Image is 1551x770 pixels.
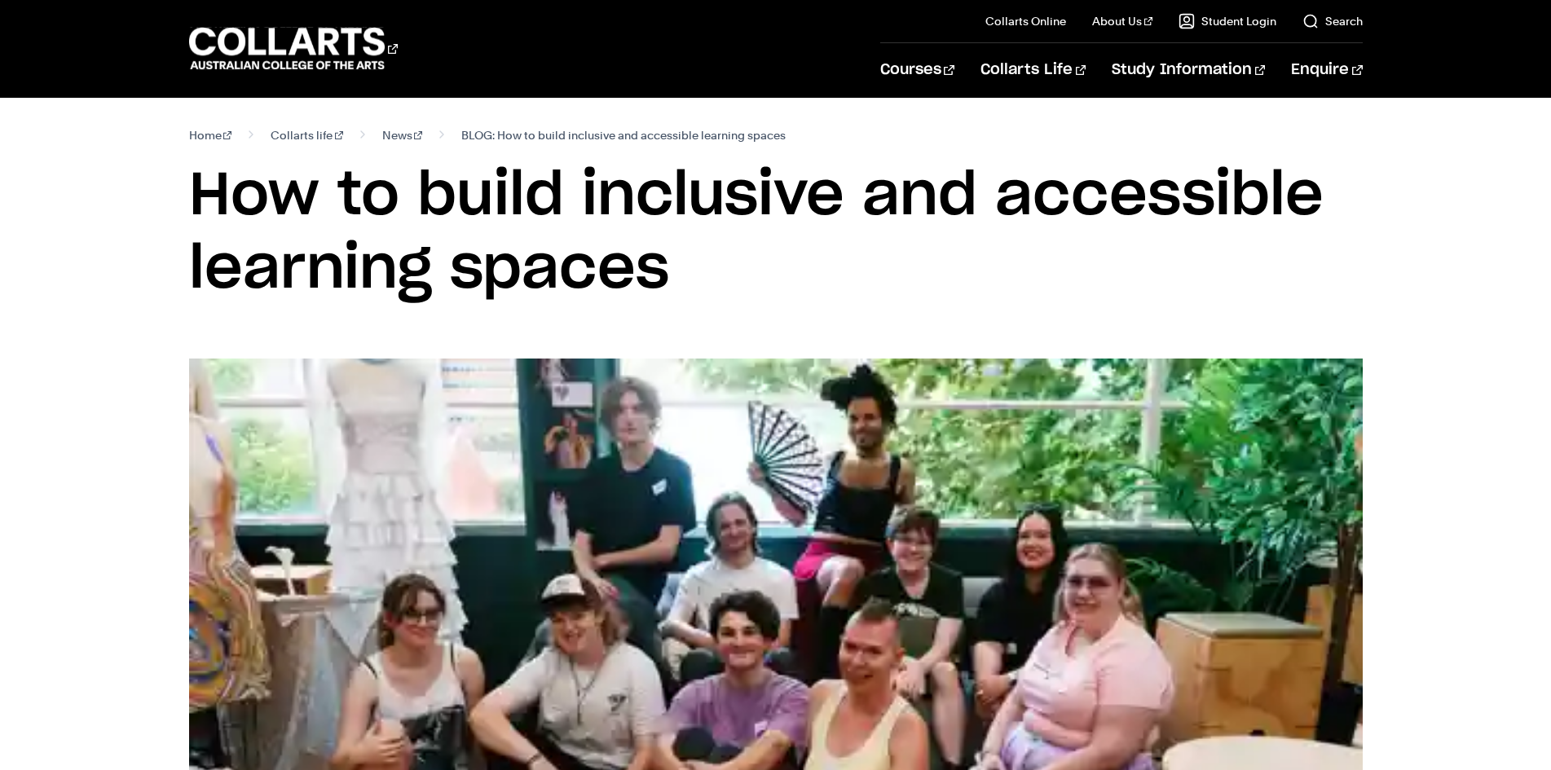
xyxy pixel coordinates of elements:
[189,160,1363,306] h1: How to build inclusive and accessible learning spaces
[980,43,1086,97] a: Collarts Life
[1291,43,1362,97] a: Enquire
[985,13,1066,29] a: Collarts Online
[189,25,398,72] div: Go to homepage
[382,124,423,147] a: News
[461,124,786,147] span: BLOG: How to build inclusive and accessible learning spaces
[1092,13,1152,29] a: About Us
[271,124,343,147] a: Collarts life
[1302,13,1363,29] a: Search
[1179,13,1276,29] a: Student Login
[1112,43,1265,97] a: Study Information
[189,124,232,147] a: Home
[880,43,954,97] a: Courses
